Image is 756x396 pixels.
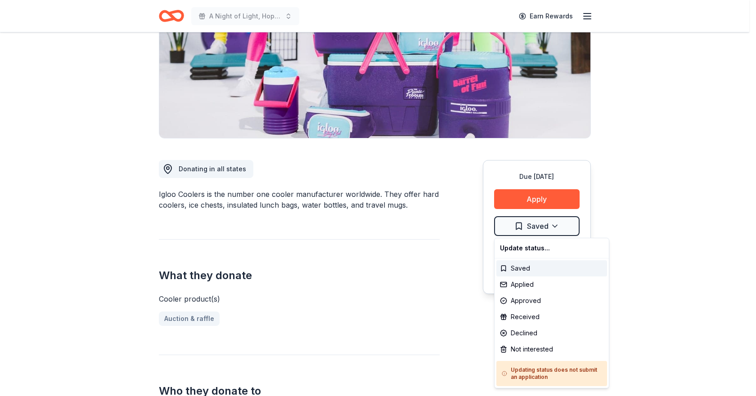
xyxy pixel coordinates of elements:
[496,341,607,357] div: Not interested
[496,276,607,293] div: Applied
[502,366,602,381] h5: Updating status does not submit an application
[496,240,607,256] div: Update status...
[496,325,607,341] div: Declined
[496,293,607,309] div: Approved
[209,11,281,22] span: A Night of Light, Hope, and Legacy Gala 2026
[496,309,607,325] div: Received
[496,260,607,276] div: Saved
